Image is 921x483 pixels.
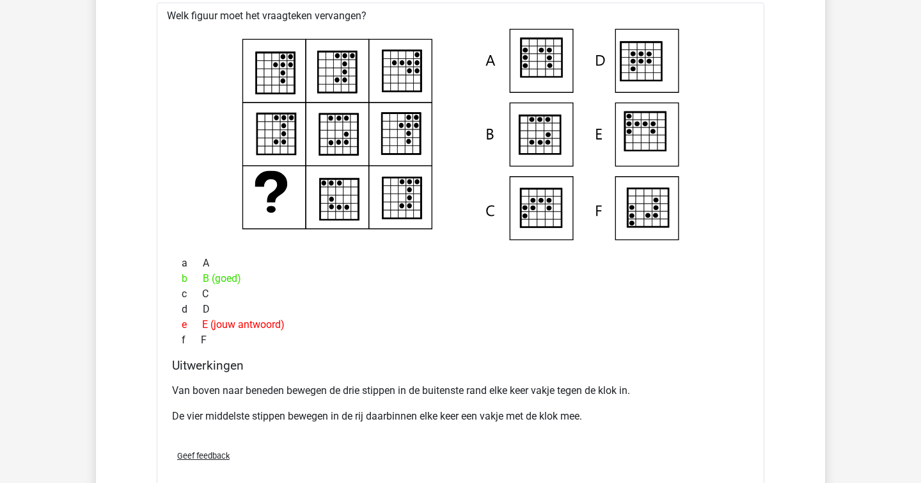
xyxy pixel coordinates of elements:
div: E (jouw antwoord) [172,317,749,332]
span: b [182,271,203,286]
div: F [172,332,749,348]
span: f [182,332,201,348]
div: D [172,302,749,317]
div: A [172,256,749,271]
span: a [182,256,203,271]
span: Geef feedback [177,451,230,461]
span: c [182,286,202,302]
h4: Uitwerkingen [172,358,749,373]
div: C [172,286,749,302]
p: Van boven naar beneden bewegen de drie stippen in de buitenste rand elke keer vakje tegen de klok... [172,383,749,398]
span: e [182,317,202,332]
span: d [182,302,203,317]
p: De vier middelste stippen bewegen in de rij daarbinnen elke keer een vakje met de klok mee. [172,409,749,424]
div: B (goed) [172,271,749,286]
